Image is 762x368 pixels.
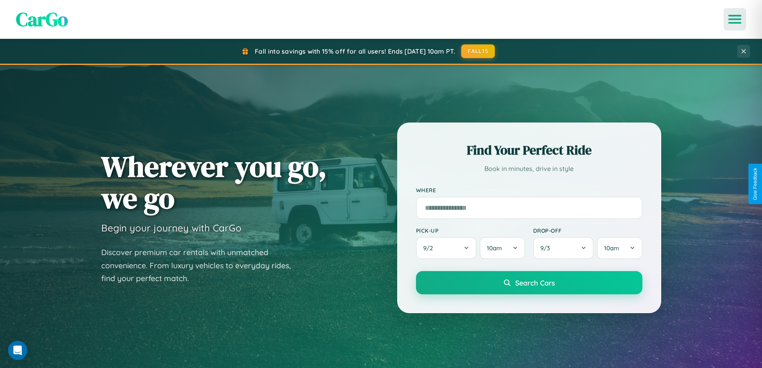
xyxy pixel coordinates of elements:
button: 10am [480,237,525,259]
span: 10am [487,244,502,252]
button: 10am [597,237,642,259]
label: Drop-off [533,227,642,234]
button: 9/2 [416,237,477,259]
span: 9 / 3 [540,244,554,252]
button: 9/3 [533,237,594,259]
span: Fall into savings with 15% off for all users! Ends [DATE] 10am PT. [255,47,455,55]
button: Open menu [724,8,746,30]
div: Open Intercom Messenger [8,341,27,360]
div: Give Feedback [752,168,758,200]
h1: Wherever you go, we go [101,151,327,214]
p: Book in minutes, drive in style [416,163,642,175]
label: Pick-up [416,227,525,234]
button: Search Cars [416,271,642,294]
p: Discover premium car rentals with unmatched convenience. From luxury vehicles to everyday rides, ... [101,246,301,285]
h3: Begin your journey with CarGo [101,222,242,234]
span: 9 / 2 [423,244,437,252]
span: 10am [604,244,619,252]
span: Search Cars [515,278,555,287]
button: FALL15 [461,44,495,58]
h2: Find Your Perfect Ride [416,141,642,159]
label: Where [416,187,642,193]
span: CarGo [16,6,68,32]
